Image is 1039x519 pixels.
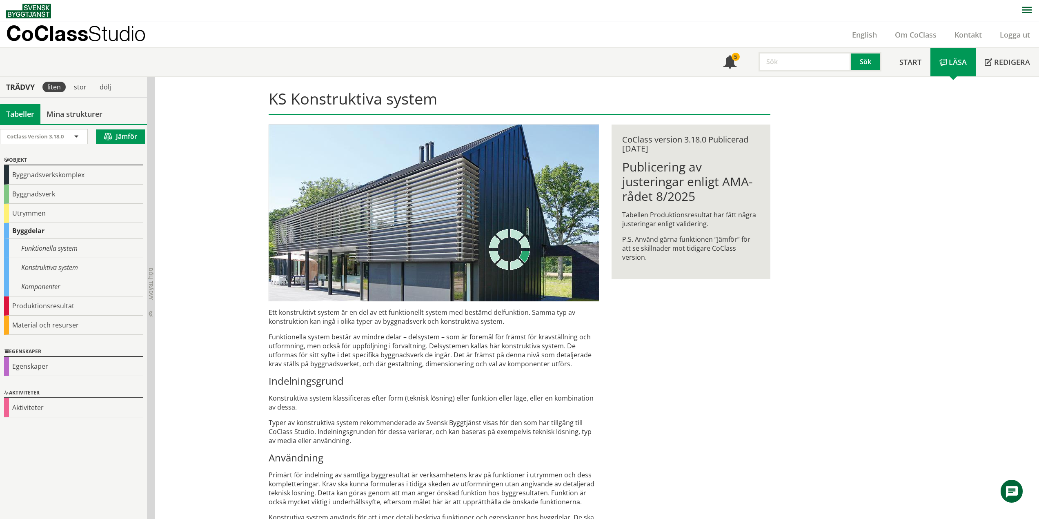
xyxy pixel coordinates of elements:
[2,82,39,91] div: Trädvy
[946,30,991,40] a: Kontakt
[4,347,143,357] div: Egenskaper
[622,235,760,262] p: P.S. Använd gärna funktionen ”Jämför” för att se skillnader mot tidigare CoClass version.
[269,452,599,464] h3: Användning
[976,48,1039,76] a: Redigera
[4,156,143,165] div: Objekt
[991,30,1039,40] a: Logga ut
[269,89,770,115] h1: KS Konstruktiva system
[147,268,154,300] span: Dölj trädvy
[886,30,946,40] a: Om CoClass
[4,223,143,239] div: Byggdelar
[4,258,143,277] div: Konstruktiva system
[269,394,599,412] p: Konstruktiva system klassificeras efter form (teknisk lösning) eller funktion eller läge, eller e...
[4,398,143,417] div: Aktiviteter
[732,53,740,61] div: 5
[622,160,760,204] h1: Publicering av justeringar enligt AMA-rådet 8/2025
[7,133,64,140] span: CoClass Version 3.18.0
[40,104,109,124] a: Mina strukturer
[6,4,51,18] img: Svensk Byggtjänst
[4,277,143,296] div: Komponenter
[96,129,145,144] button: Jämför
[890,48,930,76] a: Start
[42,82,66,92] div: liten
[69,82,91,92] div: stor
[269,470,599,506] p: Primärt för indelning av samtliga byggresultat är verksamhetens krav på funktioner i ut­rym­men o...
[899,57,921,67] span: Start
[269,308,599,326] p: Ett konstruktivt system är en del av ett funktionellt system med bestämd delfunktion. Samma typ a...
[4,185,143,204] div: Byggnadsverk
[489,229,530,270] img: Laddar
[269,418,599,445] p: Typer av konstruktiva system rekommenderade av Svensk Byggtjänst visas för den som har tillgång t...
[4,239,143,258] div: Funktionella system
[269,375,599,387] h3: Indelningsgrund
[851,52,881,71] button: Sök
[4,357,143,376] div: Egenskaper
[4,316,143,335] div: Material och resurser
[4,296,143,316] div: Produktionsresultat
[930,48,976,76] a: Läsa
[95,82,116,92] div: dölj
[269,125,599,301] img: structural-solar-shading.jpg
[622,135,760,153] div: CoClass version 3.18.0 Publicerad [DATE]
[949,57,967,67] span: Läsa
[759,52,851,71] input: Sök
[622,210,760,228] p: Tabellen Produktionsresultat har fått några justeringar enligt validering.
[4,165,143,185] div: Byggnadsverkskomplex
[4,388,143,398] div: Aktiviteter
[843,30,886,40] a: English
[714,48,745,76] a: 5
[269,332,599,368] p: Funktionella system består av mindre delar – delsystem – som är föremål för främst för krav­ställ...
[723,56,736,69] span: Notifikationer
[6,29,146,38] p: CoClass
[994,57,1030,67] span: Redigera
[6,22,163,47] a: CoClassStudio
[88,21,146,45] span: Studio
[4,204,143,223] div: Utrymmen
